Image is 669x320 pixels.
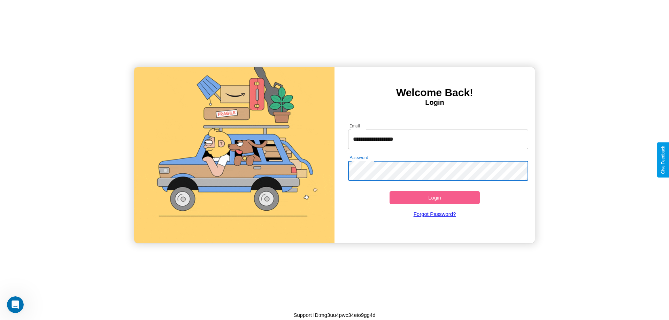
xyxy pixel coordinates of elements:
[7,296,24,313] iframe: Intercom live chat
[293,310,375,320] p: Support ID: mg3uu4pwc34eio9gg4d
[345,204,525,224] a: Forgot Password?
[349,123,360,129] label: Email
[661,146,666,174] div: Give Feedback
[390,191,480,204] button: Login
[334,87,535,99] h3: Welcome Back!
[349,155,368,161] label: Password
[334,99,535,107] h4: Login
[134,67,334,243] img: gif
